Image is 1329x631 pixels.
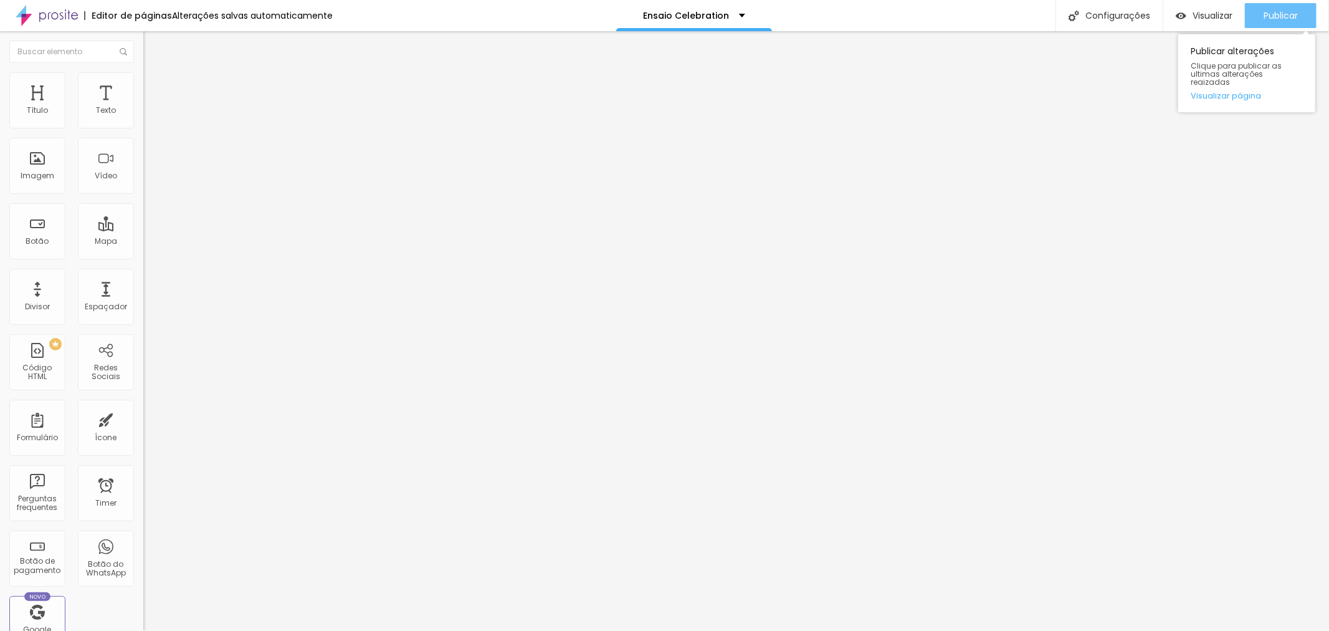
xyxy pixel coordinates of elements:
[1178,34,1315,112] div: Publicar alterações
[9,41,134,63] input: Buscar elemento
[172,11,333,20] div: Alterações salvas automaticamente
[644,11,730,20] p: Ensaio Celebration
[95,171,117,180] div: Vídeo
[1193,11,1232,21] span: Visualizar
[96,106,116,115] div: Texto
[1264,11,1298,21] span: Publicar
[120,48,127,55] img: Icone
[1069,11,1079,21] img: Icone
[1245,3,1317,28] button: Publicar
[25,302,50,311] div: Divisor
[1163,3,1245,28] button: Visualizar
[21,171,54,180] div: Imagem
[1176,11,1186,21] img: view-1.svg
[85,302,127,311] div: Espaçador
[1191,92,1303,100] a: Visualizar página
[26,237,49,246] div: Botão
[12,557,62,575] div: Botão de pagamento
[17,433,58,442] div: Formulário
[27,106,48,115] div: Título
[81,560,130,578] div: Botão do WhatsApp
[12,364,62,382] div: Código HTML
[24,592,51,601] div: Novo
[81,364,130,382] div: Redes Sociais
[95,499,117,508] div: Timer
[95,237,117,246] div: Mapa
[1191,62,1303,87] span: Clique para publicar as ultimas alterações reaizadas
[143,31,1329,631] iframe: Editor
[84,11,172,20] div: Editor de páginas
[95,433,117,442] div: Ícone
[12,494,62,513] div: Perguntas frequentes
